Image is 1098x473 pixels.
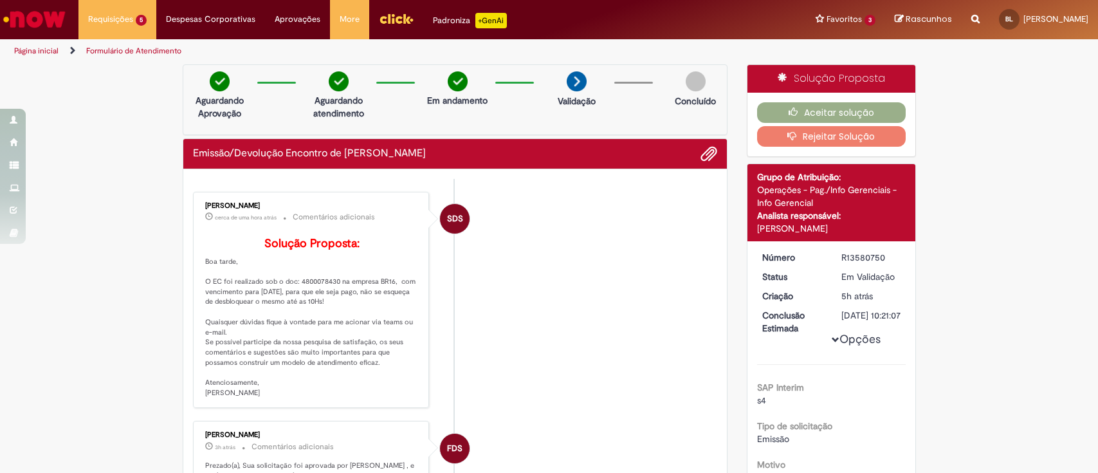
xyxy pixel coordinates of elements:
[88,13,133,26] span: Requisições
[757,183,906,209] div: Operações - Pag./Info Gerenciais - Info Gerencial
[215,443,235,451] span: 3h atrás
[827,13,862,26] span: Favoritos
[753,270,832,283] dt: Status
[865,15,875,26] span: 3
[475,13,507,28] p: +GenAi
[747,65,915,93] div: Solução Proposta
[205,431,419,439] div: [PERSON_NAME]
[193,148,426,160] h2: Emissão/Devolução Encontro de Contas Fornecedor Histórico de tíquete
[753,309,832,335] dt: Conclusão Estimada
[1,6,68,32] img: ServiceNow
[757,382,804,393] b: SAP Interim
[136,15,147,26] span: 5
[10,39,722,63] ul: Trilhas de página
[757,459,785,470] b: Motivo
[841,290,873,302] span: 5h atrás
[757,126,906,147] button: Rejeitar Solução
[906,13,952,25] span: Rascunhos
[427,94,488,107] p: Em andamento
[841,290,873,302] time: 30/09/2025 11:06:20
[757,222,906,235] div: [PERSON_NAME]
[841,251,901,264] div: R13580750
[757,394,766,406] span: s4
[14,46,59,56] a: Página inicial
[205,237,419,398] p: Boa tarde, O EC foi realizado sob o doc: 4800078430 na empresa BR16, com vencimento para [DATE], ...
[447,203,463,234] span: SDS
[433,13,507,28] div: Padroniza
[264,236,360,251] b: Solução Proposta:
[841,290,901,302] div: 30/09/2025 11:06:20
[440,204,470,234] div: Sabrina Da Silva Oliveira
[215,214,277,221] span: cerca de uma hora atrás
[686,71,706,91] img: img-circle-grey.png
[753,290,832,302] dt: Criação
[753,251,832,264] dt: Número
[700,145,717,162] button: Adicionar anexos
[558,95,596,107] p: Validação
[895,14,952,26] a: Rascunhos
[252,441,334,452] small: Comentários adicionais
[757,171,906,183] div: Grupo de Atribuição:
[567,71,587,91] img: arrow-next.png
[757,209,906,222] div: Analista responsável:
[448,71,468,91] img: check-circle-green.png
[757,420,832,432] b: Tipo de solicitação
[215,443,235,451] time: 30/09/2025 12:57:41
[379,9,414,28] img: click_logo_yellow_360x200.png
[275,13,320,26] span: Aprovações
[188,94,251,120] p: Aguardando Aprovação
[329,71,349,91] img: check-circle-green.png
[440,434,470,463] div: Francisco De Souza Nunes Junior
[757,102,906,123] button: Aceitar solução
[293,212,375,223] small: Comentários adicionais
[447,433,462,464] span: FDS
[841,270,901,283] div: Em Validação
[1005,15,1013,23] span: BL
[1023,14,1088,24] span: [PERSON_NAME]
[675,95,716,107] p: Concluído
[86,46,181,56] a: Formulário de Atendimento
[307,94,370,120] p: Aguardando atendimento
[166,13,255,26] span: Despesas Corporativas
[205,202,419,210] div: [PERSON_NAME]
[210,71,230,91] img: check-circle-green.png
[757,433,789,445] span: Emissão
[340,13,360,26] span: More
[841,309,901,322] div: [DATE] 10:21:07
[215,214,277,221] time: 30/09/2025 14:51:56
